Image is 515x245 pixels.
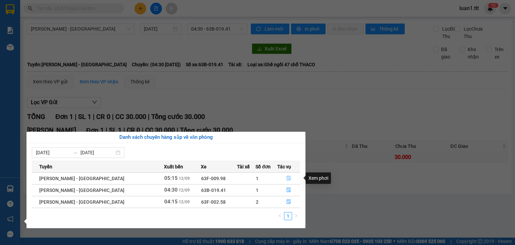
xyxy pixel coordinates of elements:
li: Next Page [292,212,300,220]
span: file-done [286,188,291,193]
span: 12/09 [179,200,190,204]
input: Đến ngày [80,149,114,156]
input: Từ ngày [36,149,70,156]
span: 1 [256,188,259,193]
span: Tuyến [39,163,52,170]
a: 1 [284,212,292,220]
span: 63F-002.58 [201,199,226,205]
span: to [72,150,78,155]
span: 04:30 [164,187,178,193]
span: [PERSON_NAME] - [GEOGRAPHIC_DATA] [39,199,124,205]
span: 1 [256,176,259,181]
span: Tài xế [237,163,250,170]
button: left [276,212,284,220]
button: file-done [278,185,300,196]
span: Số đơn [255,163,271,170]
li: Previous Page [276,212,284,220]
button: file-done [278,197,300,207]
span: [PERSON_NAME] - [GEOGRAPHIC_DATA] [39,188,124,193]
span: left [278,214,282,218]
span: Xe [201,163,207,170]
span: 63B-019.41 [201,188,226,193]
span: swap-right [72,150,78,155]
div: Danh sách chuyến hàng sắp về văn phòng [32,133,300,141]
span: 12/09 [179,188,190,193]
span: 05:15 [164,175,178,181]
span: 04:15 [164,199,178,205]
span: [PERSON_NAME] - [GEOGRAPHIC_DATA] [39,176,124,181]
span: Xuất bến [164,163,183,170]
span: file-done [286,176,291,181]
span: right [294,214,298,218]
span: file-done [286,199,291,205]
li: 1 [284,212,292,220]
button: right [292,212,300,220]
div: Xem phơi [306,172,331,184]
span: Tác vụ [277,163,291,170]
span: 63F-009.98 [201,176,226,181]
button: file-done [278,173,300,184]
span: 12/09 [179,176,190,181]
span: 2 [256,199,259,205]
